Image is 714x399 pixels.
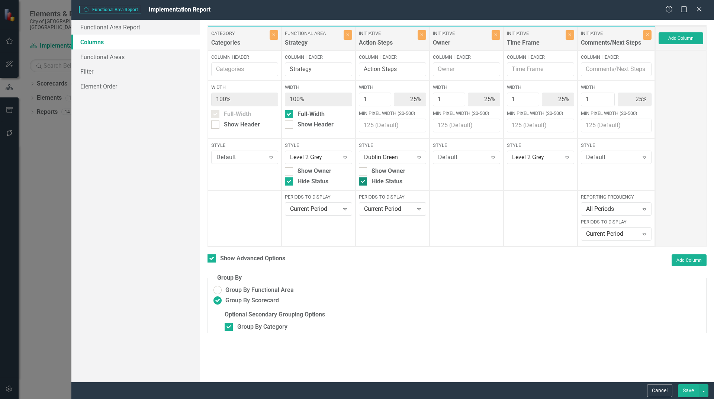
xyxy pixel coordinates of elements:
label: Column Header [581,54,652,61]
a: Filter [71,64,200,79]
input: Column Width [359,93,391,106]
div: Show Advanced Options [220,254,285,263]
label: Width [581,84,652,91]
div: Show Owner [372,167,405,176]
label: Column Header [285,54,352,61]
button: Cancel [647,384,672,397]
input: Owner [433,62,500,76]
div: Current Period [586,230,639,238]
input: Functional Areas [285,62,352,76]
div: Strategy [285,39,342,51]
input: 125 (Default) [581,119,652,132]
label: Periods to Display [285,194,352,200]
div: Full-Width [224,110,251,119]
label: Style [285,142,352,149]
div: Default [438,153,487,162]
div: Group By Category [237,323,287,331]
span: Group By Scorecard [225,296,279,305]
div: Full-Width [297,110,325,119]
label: Category [211,30,268,37]
label: Min Pixel Width (20-500) [433,110,500,117]
input: Time Frame [507,62,574,76]
div: Owner [433,39,490,51]
input: Column Width [433,93,465,106]
a: Element Order [71,79,200,94]
label: Column Header [211,54,279,61]
button: Add Column [659,32,703,44]
div: Level 2 Grey [290,153,339,162]
label: Width [359,84,426,91]
label: Initiative [507,30,564,37]
div: Default [216,153,265,162]
div: Default [586,153,639,162]
span: Group By Functional Area [225,286,294,295]
label: Optional Secondary Grouping Options [225,310,701,319]
label: Width [211,84,279,91]
label: Style [433,142,500,149]
label: Style [581,142,652,149]
label: Periods to Display [581,219,652,225]
div: Current Period [364,205,413,213]
input: Categories [211,62,279,76]
div: Comments/Next Steps [581,39,641,51]
a: Functional Area Report [71,20,200,35]
label: Column Header [507,54,574,61]
label: Column Header [433,54,500,61]
button: Save [678,384,699,397]
label: Width [285,84,352,91]
input: Column Width [581,93,615,106]
div: Level 2 Grey [512,153,561,162]
label: Style [507,142,574,149]
label: Column Header [359,54,426,61]
a: Columns [71,35,200,49]
div: Show Header [297,120,334,129]
div: Show Owner [297,167,331,176]
div: Categories [211,39,268,51]
label: Style [211,142,279,149]
label: Reporting Frequency [581,194,652,200]
input: 125 (Default) [433,119,500,132]
label: Periods to Display [359,194,426,200]
div: Action Steps [359,39,416,51]
input: Column Width [507,93,539,106]
label: Style [359,142,426,149]
div: Hide Status [372,177,402,186]
label: Min Pixel Width (20-500) [359,110,426,117]
label: Functional Area [285,30,342,37]
label: Width [433,84,500,91]
label: Min Pixel Width (20-500) [581,110,652,117]
button: Add Column [672,254,707,266]
label: Initiative [433,30,490,37]
div: Dublin Green [364,153,413,162]
label: Initiative [581,30,641,37]
span: Functional Area Report [79,6,141,13]
div: Current Period [290,205,339,213]
input: 125 (Default) [359,119,426,132]
div: All Periods [586,205,639,213]
div: Show Header [224,120,260,129]
input: 125 (Default) [507,119,574,132]
a: Functional Areas [71,49,200,64]
div: Time Frame [507,39,564,51]
label: Min Pixel Width (20-500) [507,110,574,117]
legend: Group By [213,274,245,282]
span: Implementation Report [149,6,210,13]
label: Width [507,84,574,91]
input: Comments/Next Steps [581,62,652,76]
div: Hide Status [297,177,328,186]
label: Initiative [359,30,416,37]
input: Initiatives [359,62,426,76]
